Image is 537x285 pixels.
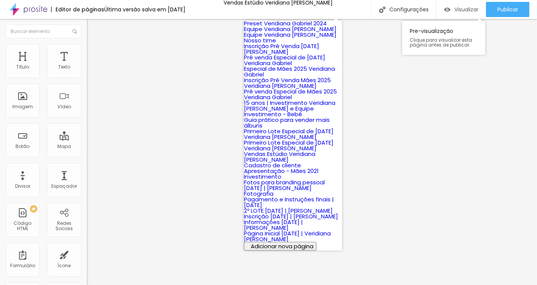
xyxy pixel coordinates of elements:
[244,127,333,141] a: Primeiro Lote Especial de [DATE] Veridiana [PERSON_NAME]
[244,218,303,232] a: Informações [DATE] | [PERSON_NAME]
[244,116,330,129] a: Guia prático para vender mais álbuns
[244,53,325,67] a: Pré venda Especial de [DATE] Veridiana Gabriel
[51,7,104,12] div: Editor de páginas
[244,31,336,39] a: Equipe Veridiana [PERSON_NAME]
[244,212,338,220] a: Inscrição [DATE] | [PERSON_NAME]
[57,104,71,109] div: Vídeo
[10,263,35,268] div: Formulário
[244,25,336,33] a: Equipe Veridiana [PERSON_NAME]
[244,42,319,56] a: Inscrição Pré Venda [DATE] [PERSON_NAME]
[244,195,334,209] a: Pagamento e Instruções finais | [DATE]
[244,184,312,198] a: [DATE] | [PERSON_NAME] Fotografia
[244,139,333,152] a: Primeiro Lote Especial de [DATE] Veridiana [PERSON_NAME]
[244,110,302,118] a: Investimento - Bebê
[6,25,81,38] input: Buscar elemento
[379,6,386,13] img: Icone
[244,178,325,186] a: Fotos para branding pessoal
[104,7,185,12] div: Última versão salva em [DATE]
[51,184,77,189] div: Espaçador
[87,19,537,285] iframe: Editor
[16,144,30,149] div: Botão
[58,263,71,268] div: Ícone
[244,161,301,169] a: Cadastro de cliente
[497,6,518,12] span: Publicar
[244,65,335,78] a: Especial de Mães 2025 Veridiana Gabriel
[244,36,276,44] a: Nosso time
[244,167,319,175] a: Apresentação - Mães 2021
[486,2,529,17] button: Publicar
[454,6,478,12] span: Visualizar
[244,207,333,215] a: 2º LOTE [DATE] | [PERSON_NAME]
[57,144,71,149] div: Mapa
[244,76,331,90] a: Inscrição Pré Venda Mães 2025 Veridiana [PERSON_NAME]
[244,173,281,181] a: Investimento
[244,19,327,27] a: Preset Veridiana Gabriel 2024
[73,29,77,34] img: Icone
[244,87,337,101] a: Pré venda Especial de Mães 2025 Veridiana Gabriel
[244,242,316,251] button: Adicionar nova página
[437,2,486,17] button: Visualizar
[58,64,70,70] div: Texto
[244,229,331,243] a: Página Inicial [DATE] | Veridiana [PERSON_NAME]
[410,37,478,47] span: Clique para visualizar esta página antes de publicar.
[8,221,37,232] div: Código HTML
[12,104,33,109] div: Imagem
[49,221,79,232] div: Redes Sociais
[244,99,335,112] a: 15 anos | Investimento Veridiana [PERSON_NAME] e Equipe
[15,184,30,189] div: Divisor
[16,64,29,70] div: Título
[244,150,315,164] a: Vendas Estúdio Veridiana [PERSON_NAME]
[251,242,313,250] span: Adicionar nova página
[402,21,485,55] div: Pre-visualização
[444,6,451,13] img: view-1.svg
